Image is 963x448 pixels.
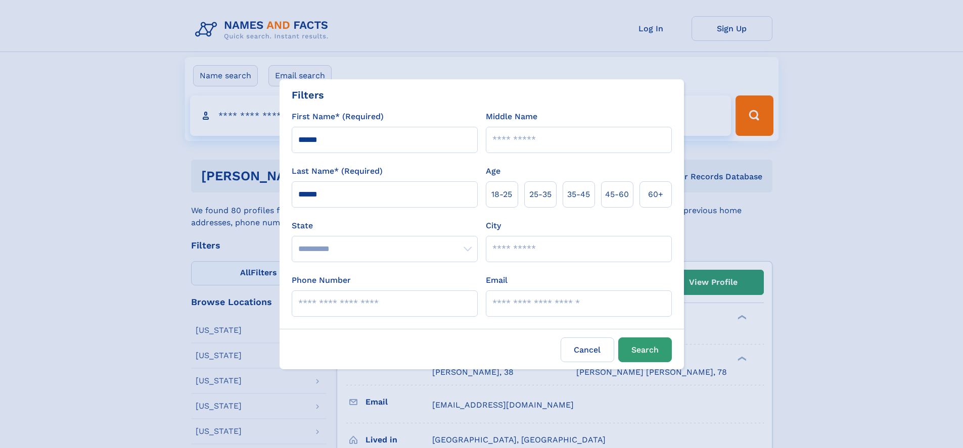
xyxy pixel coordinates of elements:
[491,188,512,201] span: 18‑25
[486,165,500,177] label: Age
[529,188,552,201] span: 25‑35
[486,111,537,123] label: Middle Name
[561,337,614,362] label: Cancel
[648,188,663,201] span: 60+
[567,188,590,201] span: 35‑45
[292,111,384,123] label: First Name* (Required)
[292,87,324,103] div: Filters
[618,337,672,362] button: Search
[486,274,508,286] label: Email
[605,188,629,201] span: 45‑60
[292,220,478,232] label: State
[292,274,351,286] label: Phone Number
[292,165,383,177] label: Last Name* (Required)
[486,220,501,232] label: City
